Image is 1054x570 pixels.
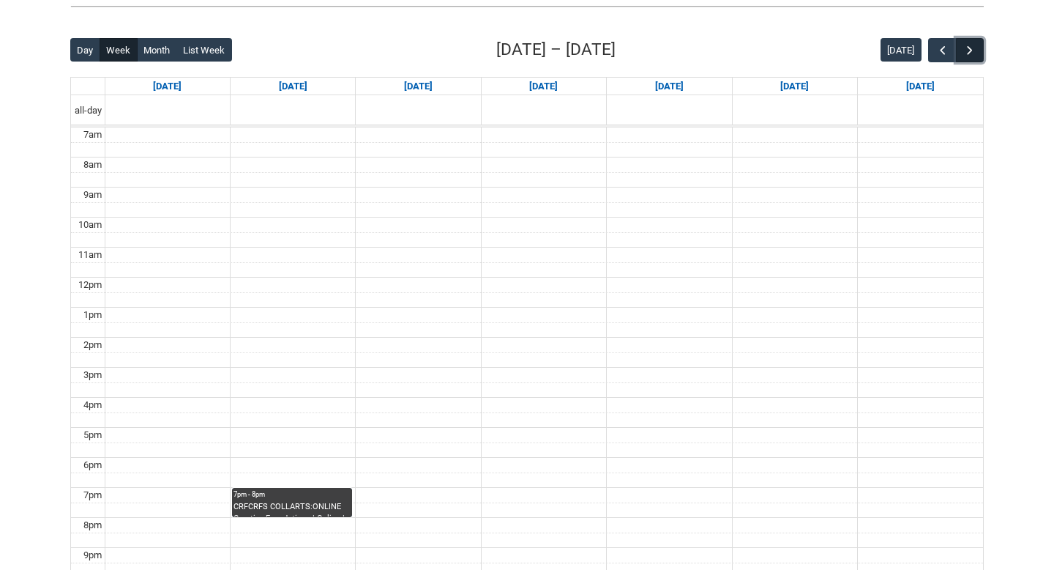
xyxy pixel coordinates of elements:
div: 6pm [81,458,105,473]
div: 11am [75,248,105,262]
span: all-day [72,103,105,118]
a: Go to September 22, 2025 [276,78,310,95]
button: Previous Week [928,38,956,62]
a: Go to September 23, 2025 [401,78,436,95]
a: Go to September 26, 2025 [777,78,812,95]
div: CRFCRFS COLLARTS:ONLINE Creative Foundations | Online | [PERSON_NAME] [233,501,351,517]
button: Month [137,38,177,62]
div: 5pm [81,428,105,443]
div: 1pm [81,308,105,322]
div: 9am [81,188,105,202]
div: 12pm [75,278,105,292]
div: 9pm [81,548,105,563]
button: Next Week [956,38,984,62]
div: 8am [81,158,105,172]
button: List Week [176,38,232,62]
button: Day [70,38,100,62]
div: 4pm [81,398,105,412]
button: [DATE] [881,38,922,62]
div: 7pm - 8pm [233,489,351,500]
div: 7pm [81,488,105,503]
h2: [DATE] – [DATE] [496,37,616,62]
button: Week [100,38,138,62]
div: 2pm [81,338,105,352]
div: 10am [75,218,105,232]
a: Go to September 27, 2025 [903,78,938,95]
div: 3pm [81,368,105,382]
a: Go to September 24, 2025 [526,78,561,95]
a: Go to September 25, 2025 [652,78,687,95]
div: 8pm [81,518,105,533]
a: Go to September 21, 2025 [150,78,184,95]
div: 7am [81,127,105,142]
